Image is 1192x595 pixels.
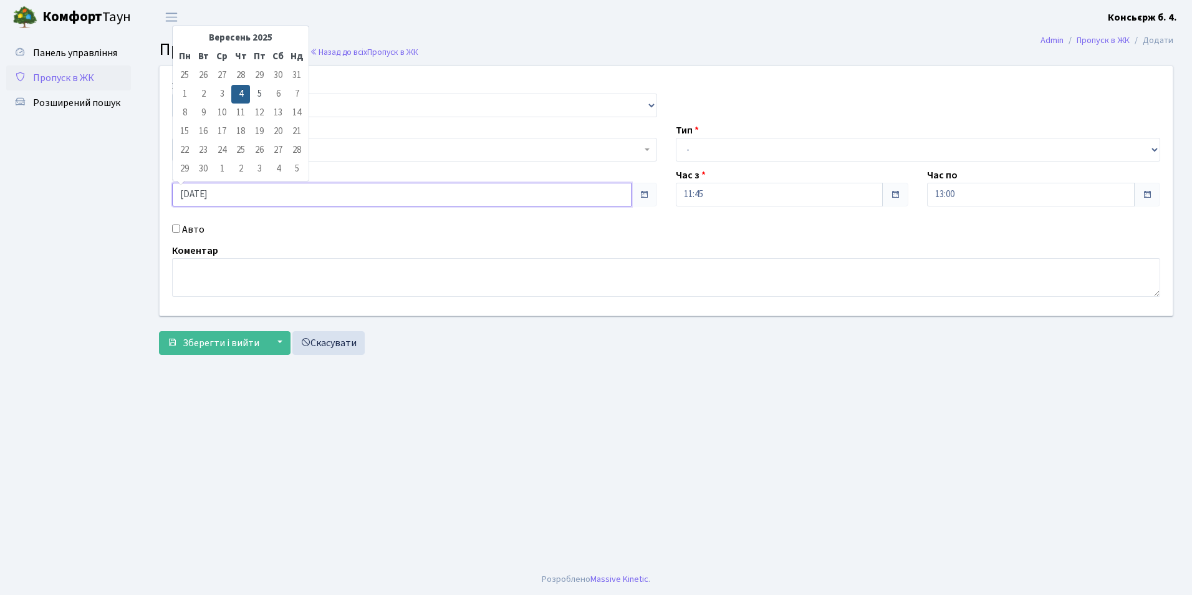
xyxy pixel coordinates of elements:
a: Пропуск в ЖК [1077,34,1130,47]
td: 18 [231,122,250,141]
th: Вт [194,47,213,66]
a: Панель управління [6,41,131,65]
td: 1 [213,160,231,178]
th: Сб [269,47,287,66]
td: 25 [175,66,194,85]
a: Admin [1041,34,1064,47]
td: 14 [287,104,306,122]
label: Час по [927,168,958,183]
label: Час з [676,168,706,183]
td: 11 [231,104,250,122]
td: 12 [250,104,269,122]
a: Скасувати [292,331,365,355]
b: Консьєрж б. 4. [1108,11,1177,24]
th: Ср [213,47,231,66]
td: 24 [213,141,231,160]
td: 6 [269,85,287,104]
div: Розроблено . [542,573,650,586]
img: logo.png [12,5,37,30]
td: 5 [287,160,306,178]
td: 4 [269,160,287,178]
a: Розширений пошук [6,90,131,115]
td: 30 [269,66,287,85]
td: 28 [287,141,306,160]
a: Консьєрж б. 4. [1108,10,1177,25]
td: 8 [175,104,194,122]
span: Пропуск в ЖК [159,37,264,62]
td: 4 [231,85,250,104]
td: 9 [194,104,213,122]
td: 23 [194,141,213,160]
label: Коментар [172,243,218,258]
td: 21 [287,122,306,141]
td: 30 [194,160,213,178]
span: Пропуск в ЖК [33,71,94,85]
td: 2 [194,85,213,104]
td: 22 [175,141,194,160]
td: 26 [250,141,269,160]
a: Пропуск в ЖК [6,65,131,90]
span: Пропуск в ЖК [367,46,418,58]
th: Вересень 2025 [194,29,287,47]
td: 31 [287,66,306,85]
th: Пт [250,47,269,66]
td: 3 [250,160,269,178]
td: 7 [287,85,306,104]
td: 20 [269,122,287,141]
td: 29 [175,160,194,178]
th: Нд [287,47,306,66]
button: Переключити навігацію [156,7,187,27]
th: Пн [175,47,194,66]
b: Комфорт [42,7,102,27]
span: Зберегти і вийти [183,336,259,350]
td: 2 [231,160,250,178]
td: 3 [213,85,231,104]
th: Чт [231,47,250,66]
td: 27 [213,66,231,85]
td: 19 [250,122,269,141]
a: Massive Kinetic [590,573,648,586]
td: 15 [175,122,194,141]
td: 29 [250,66,269,85]
td: 13 [269,104,287,122]
label: Авто [182,222,204,237]
label: Тип [676,123,699,138]
td: 28 [231,66,250,85]
span: Таун [42,7,131,28]
td: 5 [250,85,269,104]
td: 25 [231,141,250,160]
li: Додати [1130,34,1173,47]
span: Розширений пошук [33,96,120,110]
span: Панель управління [33,46,117,60]
td: 1 [175,85,194,104]
td: 16 [194,122,213,141]
td: 10 [213,104,231,122]
td: 27 [269,141,287,160]
td: 26 [194,66,213,85]
button: Зберегти і вийти [159,331,267,355]
td: 17 [213,122,231,141]
a: Назад до всіхПропуск в ЖК [310,46,418,58]
nav: breadcrumb [1022,27,1192,54]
